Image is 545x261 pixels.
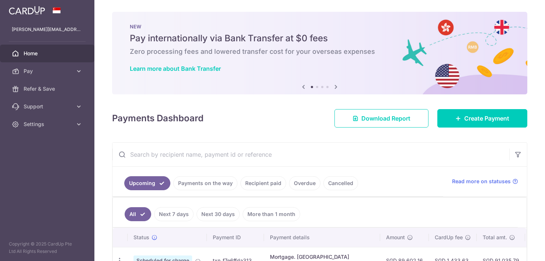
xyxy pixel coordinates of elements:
[130,65,221,72] a: Learn more about Bank Transfer
[386,234,405,241] span: Amount
[437,109,527,128] a: Create Payment
[112,112,204,125] h4: Payments Dashboard
[361,114,410,123] span: Download Report
[452,178,518,185] a: Read more on statuses
[112,12,527,94] img: Bank transfer banner
[464,114,509,123] span: Create Payment
[240,176,286,190] a: Recipient paid
[323,176,358,190] a: Cancelled
[270,253,374,261] div: Mortgage. [GEOGRAPHIC_DATA]
[12,26,83,33] p: [PERSON_NAME][EMAIL_ADDRESS][PERSON_NAME][DOMAIN_NAME]
[207,228,264,247] th: Payment ID
[24,103,72,110] span: Support
[435,234,463,241] span: CardUp fee
[289,176,320,190] a: Overdue
[197,207,240,221] a: Next 30 days
[24,50,72,57] span: Home
[173,176,237,190] a: Payments on the way
[483,234,507,241] span: Total amt.
[24,67,72,75] span: Pay
[125,207,151,221] a: All
[130,24,510,29] p: NEW
[264,228,380,247] th: Payment details
[130,47,510,56] h6: Zero processing fees and lowered transfer cost for your overseas expenses
[130,32,510,44] h5: Pay internationally via Bank Transfer at $0 fees
[334,109,428,128] a: Download Report
[243,207,300,221] a: More than 1 month
[9,6,45,15] img: CardUp
[24,85,72,93] span: Refer & Save
[112,143,509,166] input: Search by recipient name, payment id or reference
[124,176,170,190] a: Upcoming
[154,207,194,221] a: Next 7 days
[133,234,149,241] span: Status
[452,178,511,185] span: Read more on statuses
[24,121,72,128] span: Settings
